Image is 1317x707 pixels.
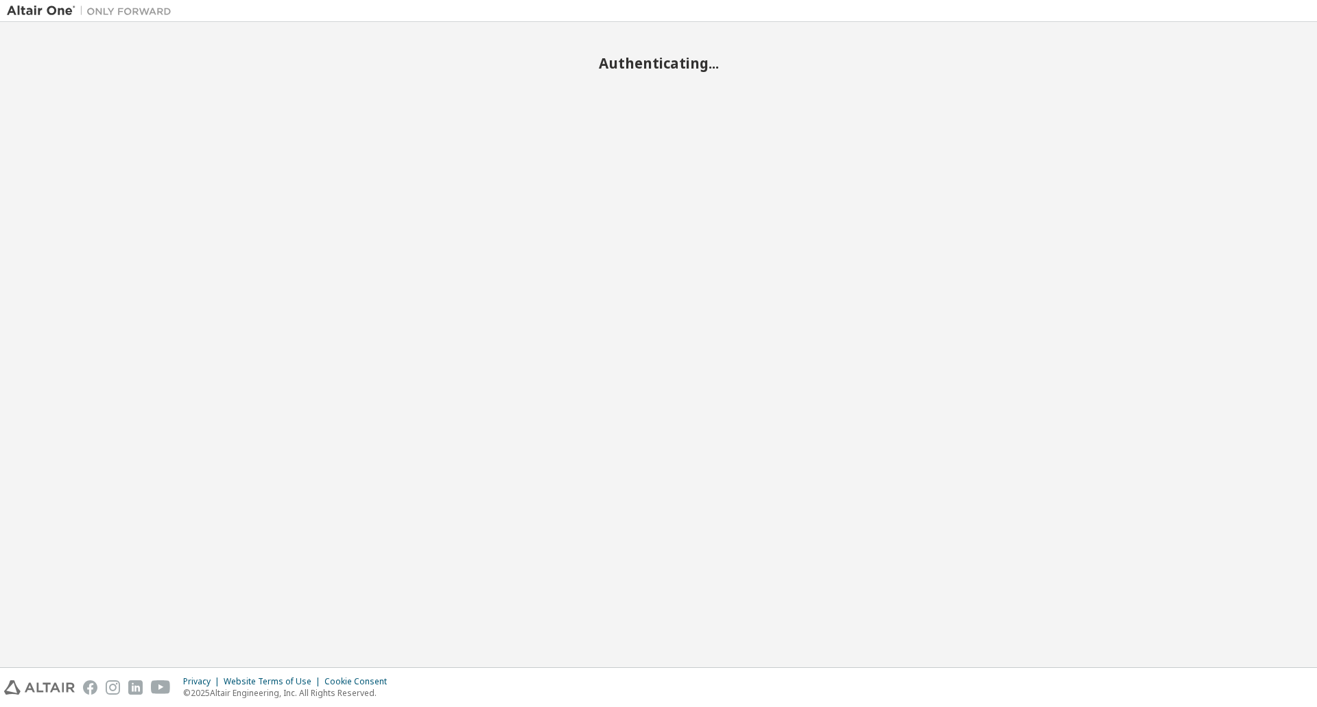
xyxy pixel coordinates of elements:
img: altair_logo.svg [4,680,75,695]
p: © 2025 Altair Engineering, Inc. All Rights Reserved. [183,687,395,699]
img: Altair One [7,4,178,18]
img: linkedin.svg [128,680,143,695]
img: youtube.svg [151,680,171,695]
img: facebook.svg [83,680,97,695]
div: Privacy [183,676,224,687]
div: Cookie Consent [324,676,395,687]
div: Website Terms of Use [224,676,324,687]
img: instagram.svg [106,680,120,695]
h2: Authenticating... [7,54,1310,72]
